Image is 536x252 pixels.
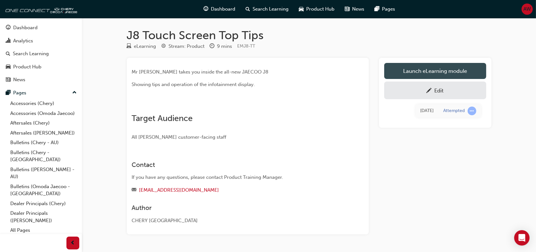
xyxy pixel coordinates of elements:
[523,5,531,13] span: AW
[6,77,11,83] span: news-icon
[134,43,156,50] div: eLearning
[72,89,77,97] span: up-icon
[375,5,379,13] span: pages-icon
[127,44,132,49] span: learningResourceType_ELEARNING-icon
[427,88,432,94] span: pencil-icon
[3,35,79,47] a: Analytics
[3,22,79,34] a: Dashboard
[217,43,232,50] div: 9 mins
[468,107,476,115] span: learningRecordVerb_ATTEMPT-icon
[161,44,166,49] span: target-icon
[8,199,79,209] a: Dealer Principals (Chery)
[3,3,77,15] img: oneconnect
[13,50,49,57] div: Search Learning
[132,113,193,123] span: Target Audience
[3,61,79,73] a: Product Hub
[6,51,10,57] span: search-icon
[238,43,255,49] span: Learning resource code
[6,38,11,44] span: chart-icon
[384,63,486,79] a: Launch eLearning module
[8,225,79,235] a: All Pages
[253,5,289,13] span: Search Learning
[169,43,205,50] div: Stream: Product
[132,187,137,193] span: email-icon
[210,44,215,49] span: clock-icon
[382,5,395,13] span: Pages
[3,48,79,60] a: Search Learning
[8,128,79,138] a: Aftersales ([PERSON_NAME])
[132,69,269,75] span: Mr [PERSON_NAME] takes you inside the all-new JAECOO J8
[13,24,38,31] div: Dashboard
[8,208,79,225] a: Dealer Principals ([PERSON_NAME])
[246,5,250,13] span: search-icon
[6,90,11,96] span: pages-icon
[8,138,79,148] a: Bulletins (Chery - AU)
[3,21,79,87] button: DashboardAnalyticsSearch LearningProduct HubNews
[13,76,25,83] div: News
[8,148,79,165] a: Bulletins (Chery - [GEOGRAPHIC_DATA])
[132,134,227,140] span: All [PERSON_NAME] customer-facing staff
[8,99,79,109] a: Accessories (Chery)
[522,4,533,15] button: AW
[384,82,486,99] a: Edit
[132,82,255,87] span: Showing tips and operation of the infotainment display.
[306,5,334,13] span: Product Hub
[3,74,79,86] a: News
[127,28,491,42] h1: J8 Touch Screen Top Tips
[210,42,232,50] div: Duration
[6,64,11,70] span: car-icon
[13,89,26,97] div: Pages
[514,230,530,246] div: Open Intercom Messenger
[345,5,350,13] span: news-icon
[3,87,79,99] button: Pages
[352,5,364,13] span: News
[6,25,11,31] span: guage-icon
[420,107,434,115] div: Wed Aug 20 2025 14:38:27 GMT+1000 (Australian Eastern Standard Time)
[13,63,41,71] div: Product Hub
[132,186,341,194] div: Email
[444,108,465,114] div: Attempted
[8,118,79,128] a: Aftersales (Chery)
[132,174,341,181] div: If you have any questions, please contact Product Training Manager.
[8,182,79,199] a: Bulletins (Omoda Jaecoo - [GEOGRAPHIC_DATA])
[294,3,340,16] a: car-iconProduct Hub
[132,204,341,212] h3: Author
[71,239,75,247] span: prev-icon
[139,187,219,193] a: [EMAIL_ADDRESS][DOMAIN_NAME]
[13,37,33,45] div: Analytics
[211,5,235,13] span: Dashboard
[127,42,156,50] div: Type
[8,165,79,182] a: Bulletins ([PERSON_NAME] - AU)
[161,42,205,50] div: Stream
[198,3,240,16] a: guage-iconDashboard
[132,161,341,169] h3: Contact
[435,87,444,94] div: Edit
[203,5,208,13] span: guage-icon
[299,5,304,13] span: car-icon
[240,3,294,16] a: search-iconSearch Learning
[369,3,400,16] a: pages-iconPages
[340,3,369,16] a: news-iconNews
[8,109,79,118] a: Accessories (Omoda Jaecoo)
[132,217,341,224] div: CHERY [GEOGRAPHIC_DATA]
